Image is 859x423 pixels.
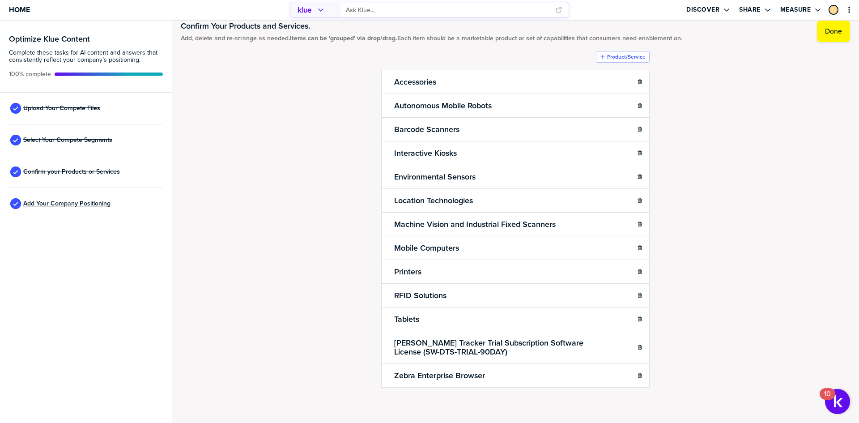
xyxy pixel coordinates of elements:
h2: Interactive Kiosks [392,147,459,159]
span: Add Your Company Positioning [23,200,111,207]
li: Zebra Enterprise Browser [381,363,650,388]
li: Accessories [381,70,650,94]
div: Zev Lewis [829,5,838,15]
span: Add, delete and re-arrange as needed. Each item should be a marketable product or set of capabili... [181,35,682,42]
h2: Mobile Computers [392,242,461,254]
h2: Accessories [392,76,438,88]
span: Select Your Compete Segments [23,137,112,144]
h2: Tablets [392,313,421,325]
li: Tablets [381,307,650,331]
li: Mobile Computers [381,236,650,260]
label: Discover [686,6,719,14]
h2: RFID Solutions [392,289,448,302]
h1: Confirm Your Products and Services. [181,21,682,31]
span: Upload Your Compete Files [23,105,100,112]
li: Printers [381,260,650,284]
li: RFID Solutions [381,283,650,308]
h2: Machine Vision and Industrial Fixed Scanners [392,218,557,231]
h2: Zebra Enterprise Browser [392,369,487,382]
button: Done [817,21,850,42]
li: Environmental Sensors [381,165,650,189]
strong: Items can be 'grouped' via drop/drag. [290,34,397,43]
button: Open Resource Center, 10 new notifications [825,389,850,414]
li: Machine Vision and Industrial Fixed Scanners [381,212,650,236]
a: Edit Profile [828,4,839,16]
span: Confirm your Products or Services [23,168,120,175]
h2: Location Technologies [392,194,475,207]
input: Ask Klue... [346,3,550,17]
div: 10 [824,394,831,406]
li: Barcode Scanners [381,117,650,141]
label: Done [825,27,842,36]
h2: Printers [392,265,423,278]
span: Complete these tasks for AI content and answers that consistently reflect your company’s position... [9,49,163,64]
li: Location Technologies [381,188,650,213]
li: [PERSON_NAME] Tracker Trial Subscription Software License (SW-DTS-TRIAL-90DAY) [381,331,650,364]
li: Autonomous Mobile Robots [381,94,650,118]
h2: Environmental Sensors [392,171,477,183]
label: Share [739,6,761,14]
li: Interactive Kiosks [381,141,650,165]
h2: [PERSON_NAME] Tracker Trial Subscription Software License (SW-DTS-TRIAL-90DAY) [392,337,588,358]
img: da13526ef7e7ede2cf28389470c3c61c-sml.png [829,6,838,14]
span: Home [9,6,30,13]
h2: Barcode Scanners [392,123,461,136]
span: Active [9,71,51,78]
label: Measure [780,6,811,14]
h3: Optimize Klue Content [9,35,163,43]
h2: Autonomous Mobile Robots [392,99,493,112]
button: Product/Service [596,51,650,63]
label: Product/Service [607,53,646,60]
